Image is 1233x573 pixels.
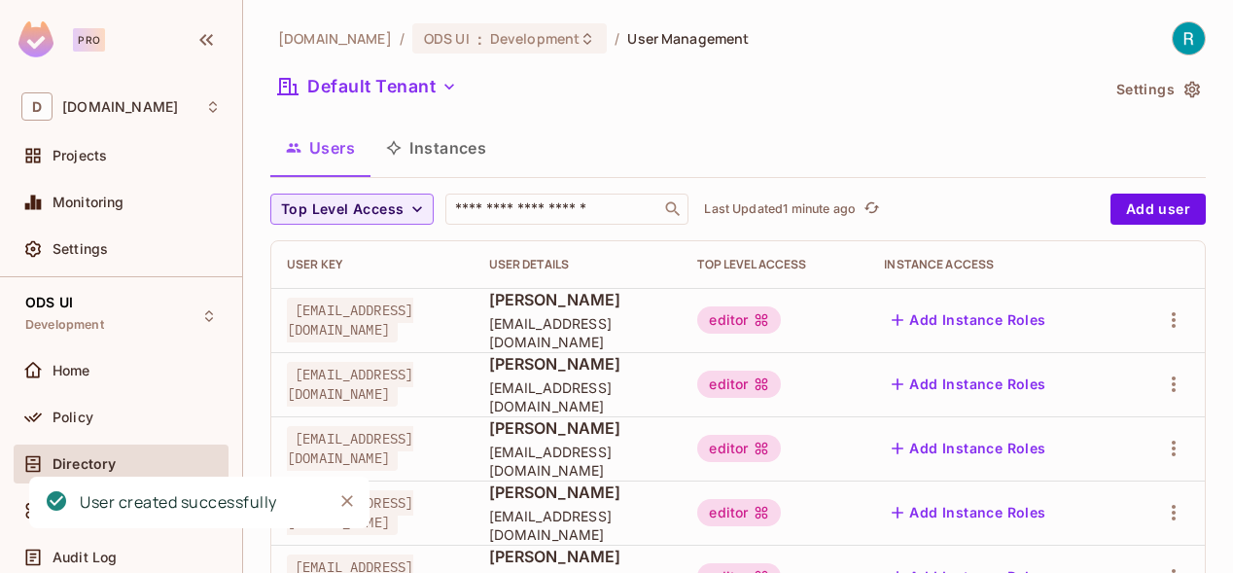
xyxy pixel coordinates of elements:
span: Development [490,29,580,48]
span: D [21,92,53,121]
img: SReyMgAAAABJRU5ErkJggg== [18,21,53,57]
div: editor [697,435,781,462]
div: Top Level Access [697,257,853,272]
div: User Details [489,257,667,272]
span: [PERSON_NAME] [489,289,667,310]
button: Instances [370,124,502,172]
span: Development [25,317,104,333]
p: Last Updated 1 minute ago [704,201,856,217]
li: / [400,29,405,48]
button: Add Instance Roles [884,433,1053,464]
span: [EMAIL_ADDRESS][DOMAIN_NAME] [287,362,413,407]
span: User Management [627,29,749,48]
button: Add Instance Roles [884,369,1053,400]
span: Monitoring [53,195,124,210]
span: [EMAIL_ADDRESS][DOMAIN_NAME] [489,314,667,351]
button: Top Level Access [270,194,434,225]
span: the active workspace [278,29,392,48]
img: ROBERTO MACOTELA TALAMANTES [1173,22,1205,54]
button: Add Instance Roles [884,304,1053,336]
span: Home [53,363,90,378]
span: [EMAIL_ADDRESS][DOMAIN_NAME] [287,426,413,471]
div: Instance Access [884,257,1110,272]
span: [PERSON_NAME] [489,482,667,503]
div: editor [697,306,781,334]
span: Click to refresh data [856,197,883,221]
button: Close [333,486,362,516]
span: [EMAIL_ADDRESS][DOMAIN_NAME] [287,298,413,342]
span: : [476,31,483,47]
span: ODS UI [424,29,470,48]
span: Settings [53,241,108,257]
button: Add user [1110,194,1206,225]
div: Pro [73,28,105,52]
button: Add Instance Roles [884,497,1053,528]
button: refresh [860,197,883,221]
span: Workspace: deacero.com [62,99,178,115]
span: Directory [53,456,116,472]
span: Policy [53,410,93,425]
span: [EMAIL_ADDRESS][DOMAIN_NAME] [489,507,667,544]
span: Audit Log [53,550,117,565]
div: User created successfully [80,490,277,515]
button: Users [270,124,370,172]
span: Top Level Access [281,197,404,222]
span: ODS UI [25,295,73,310]
span: [EMAIL_ADDRESS][DOMAIN_NAME] [489,443,667,480]
span: [PERSON_NAME] [489,546,667,567]
button: Settings [1109,74,1206,105]
button: Default Tenant [270,71,465,102]
span: [EMAIL_ADDRESS][DOMAIN_NAME] [489,378,667,415]
div: User Key [287,257,458,272]
span: Projects [53,148,107,163]
li: / [615,29,619,48]
span: refresh [863,199,880,219]
span: [PERSON_NAME] [489,417,667,439]
div: editor [697,371,781,398]
div: editor [697,499,781,526]
span: [PERSON_NAME] [489,353,667,375]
